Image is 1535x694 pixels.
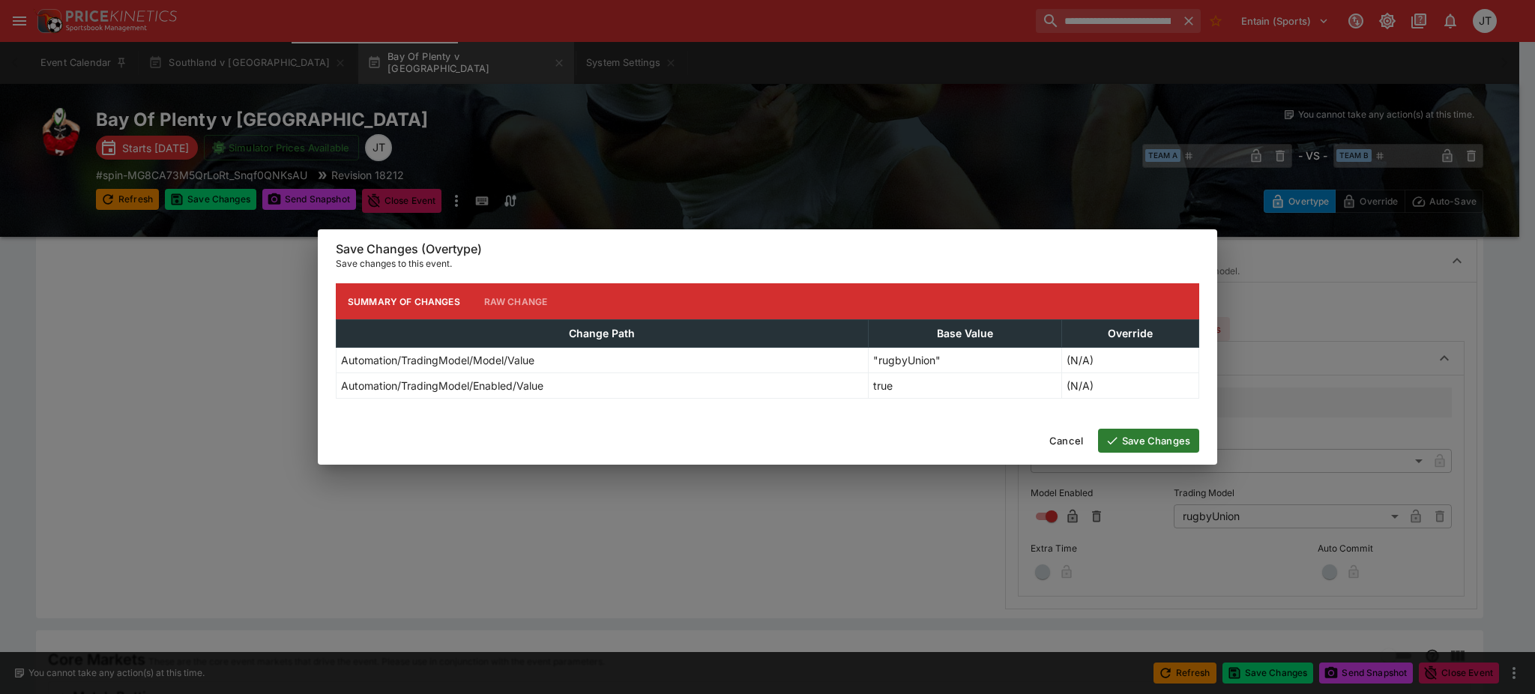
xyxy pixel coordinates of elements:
h6: Save Changes (Overtype) [336,241,1199,257]
p: Automation/TradingModel/Enabled/Value [341,378,543,393]
th: Change Path [337,320,869,348]
p: Save changes to this event. [336,256,1199,271]
button: Summary of Changes [336,283,472,319]
button: Cancel [1040,429,1092,453]
p: Automation/TradingModel/Model/Value [341,352,534,368]
th: Base Value [868,320,1061,348]
button: Raw Change [472,283,560,319]
td: (N/A) [1061,348,1198,373]
button: Save Changes [1098,429,1199,453]
td: (N/A) [1061,373,1198,399]
th: Override [1061,320,1198,348]
td: true [868,373,1061,399]
td: "rugbyUnion" [868,348,1061,373]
